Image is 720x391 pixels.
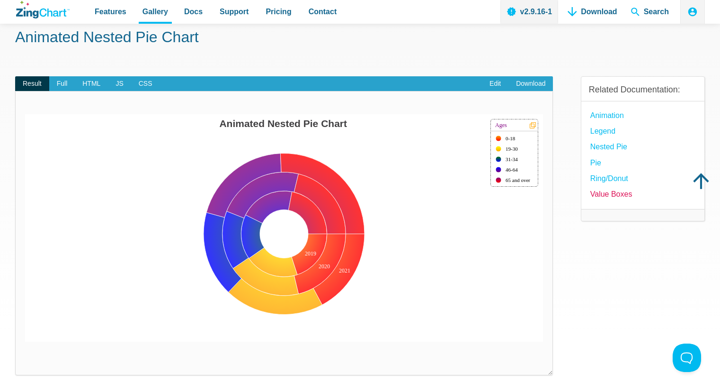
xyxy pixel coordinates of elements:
span: Docs [184,5,203,18]
a: Ring/Donut [590,172,628,185]
span: Support [220,5,249,18]
a: Download [508,76,553,91]
a: ZingChart Logo. Click to return to the homepage [16,1,70,18]
span: Contact [309,5,337,18]
span: Gallery [142,5,168,18]
a: Edit [482,76,508,91]
h3: Related Documentation: [589,84,697,95]
span: Result [15,76,49,91]
a: Animation [590,109,624,122]
iframe: Toggle Customer Support [673,344,701,372]
span: Pricing [266,5,291,18]
a: Value Boxes [590,188,632,200]
a: Pie [590,156,601,169]
div: ​ [15,91,553,375]
span: JS [108,76,131,91]
span: HTML [75,76,108,91]
span: Full [49,76,75,91]
a: Legend [590,125,615,137]
h1: Animated Nested Pie Chart [15,27,705,49]
a: Nested Pie [590,140,627,153]
span: Features [95,5,126,18]
span: CSS [131,76,160,91]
